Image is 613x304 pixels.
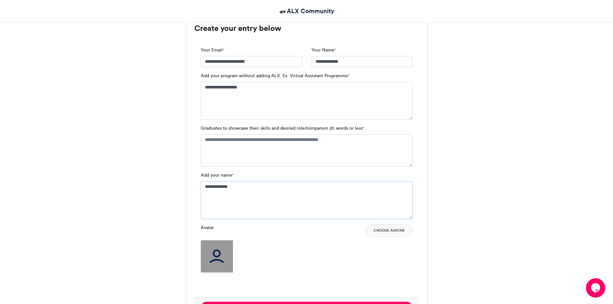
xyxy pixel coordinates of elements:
[201,172,234,179] label: Add your name
[279,6,334,16] a: ALX Community
[201,47,224,53] label: Your Email
[366,224,413,237] button: Choose Avatar
[279,8,287,16] img: ALX Community
[586,278,607,298] iframe: chat widget
[201,125,364,132] label: Graduates to showcase their skills and desired role/companyin 20 words or less
[201,240,233,272] img: user_filled.png
[201,224,214,231] label: Avatar
[194,24,419,32] h3: Create your entry below
[201,72,349,79] label: Add your program without adding ALX. Ex. Virtual Assistant Programme
[311,47,336,53] label: Your Name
